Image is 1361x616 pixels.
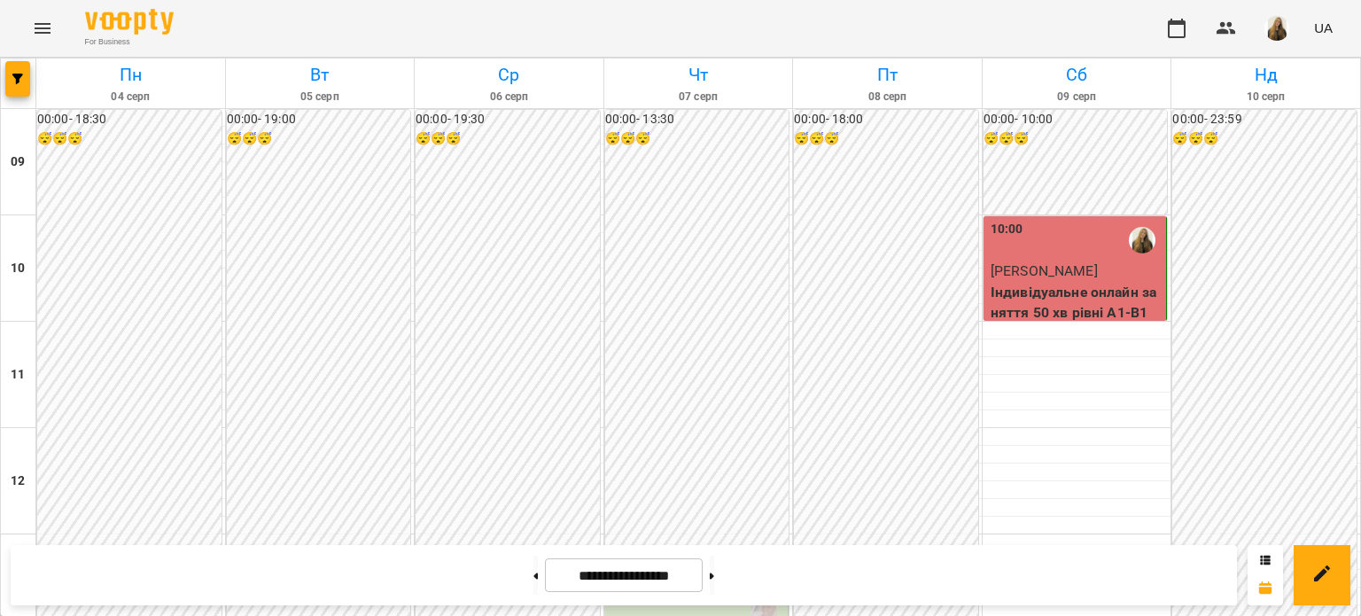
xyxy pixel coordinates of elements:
h6: Нд [1174,61,1357,89]
img: e6d74434a37294e684abaaa8ba944af6.png [1264,16,1289,41]
h6: 06 серп [417,89,601,105]
h6: 07 серп [607,89,790,105]
h6: Ср [417,61,601,89]
h6: 😴😴😴 [227,129,411,149]
h6: 😴😴😴 [605,129,789,149]
h6: 😴😴😴 [984,129,1168,149]
h6: 00:00 - 19:00 [227,110,411,129]
h6: 09 [11,152,25,172]
h6: 00:00 - 13:30 [605,110,789,129]
h6: 00:00 - 18:00 [794,110,978,129]
h6: 00:00 - 23:59 [1172,110,1357,129]
img: Voopty Logo [85,9,174,35]
h6: 😴😴😴 [416,129,600,149]
h6: Пт [796,61,979,89]
h6: 11 [11,365,25,385]
button: Menu [21,7,64,50]
span: For Business [85,36,174,48]
h6: 10 серп [1174,89,1357,105]
h6: 09 серп [985,89,1169,105]
h6: 😴😴😴 [37,129,222,149]
span: UA [1314,19,1333,37]
h6: 😴😴😴 [794,129,978,149]
h6: Сб [985,61,1169,89]
h6: 04 серп [39,89,222,105]
h6: 12 [11,472,25,491]
h6: 😴😴😴 [1172,129,1357,149]
h6: 08 серп [796,89,979,105]
h6: 00:00 - 10:00 [984,110,1168,129]
h6: Чт [607,61,790,89]
h6: Пн [39,61,222,89]
h6: 00:00 - 19:30 [416,110,600,129]
h6: 05 серп [229,89,412,105]
img: Марина [1129,227,1155,253]
h6: 10 [11,259,25,278]
p: Індивідуальне онлайн заняття 50 хв рівні А1-В1 [991,282,1163,324]
button: UA [1307,12,1340,44]
h6: Вт [229,61,412,89]
h6: 00:00 - 18:30 [37,110,222,129]
span: [PERSON_NAME] [991,262,1098,279]
label: 10:00 [991,220,1023,239]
